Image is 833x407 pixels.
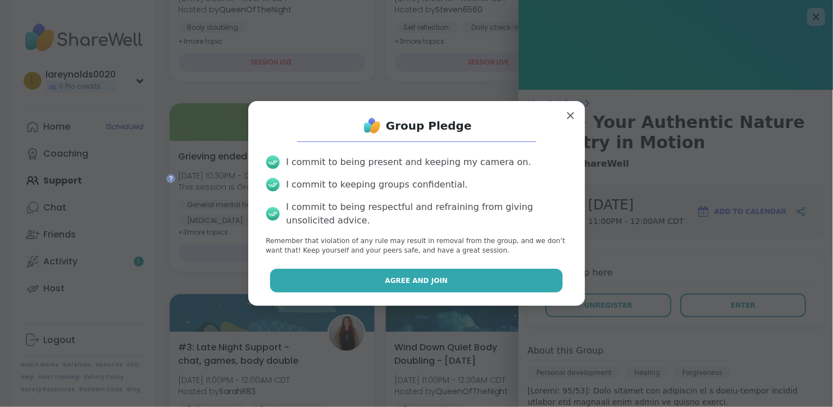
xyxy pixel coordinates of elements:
div: I commit to keeping groups confidential. [286,178,468,191]
img: ShareWell Logo [361,115,384,137]
div: I commit to being respectful and refraining from giving unsolicited advice. [286,200,567,227]
h1: Group Pledge [386,118,472,134]
p: Remember that violation of any rule may result in removal from the group, and we don’t want that!... [266,236,567,255]
button: Agree and Join [270,269,563,292]
div: I commit to being present and keeping my camera on. [286,156,531,169]
span: Agree and Join [385,276,448,286]
iframe: Spotlight [166,174,175,183]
